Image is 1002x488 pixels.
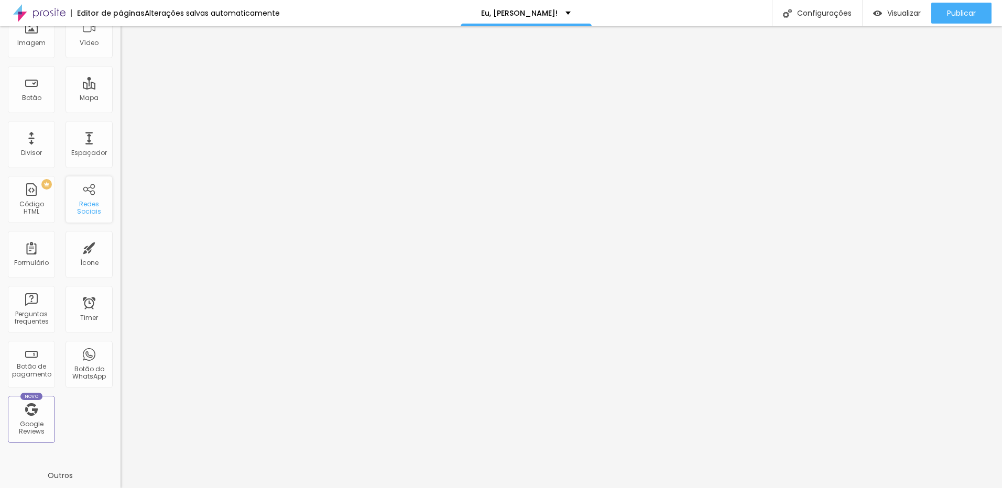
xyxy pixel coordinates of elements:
img: Icone [783,9,792,18]
div: Espaçador [71,149,107,157]
div: Google Reviews [10,420,52,436]
div: Botão de pagamento [10,363,52,378]
button: Publicar [931,3,992,24]
button: Visualizar [863,3,931,24]
div: Editor de páginas [71,9,145,17]
div: Formulário [14,259,49,267]
div: Novo [20,393,43,400]
div: Vídeo [80,39,99,47]
div: Mapa [80,94,99,102]
img: view-1.svg [873,9,882,18]
div: Botão [22,94,41,102]
p: Eu, [PERSON_NAME]! [481,9,558,17]
div: Divisor [21,149,42,157]
div: Timer [80,314,98,321]
div: Código HTML [10,201,52,216]
div: Botão do WhatsApp [68,365,110,381]
div: Redes Sociais [68,201,110,216]
span: Publicar [947,9,976,17]
div: Ícone [80,259,99,267]
div: Imagem [17,39,46,47]
div: Perguntas frequentes [10,310,52,326]
div: Alterações salvas automaticamente [145,9,280,17]
span: Visualizar [887,9,921,17]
